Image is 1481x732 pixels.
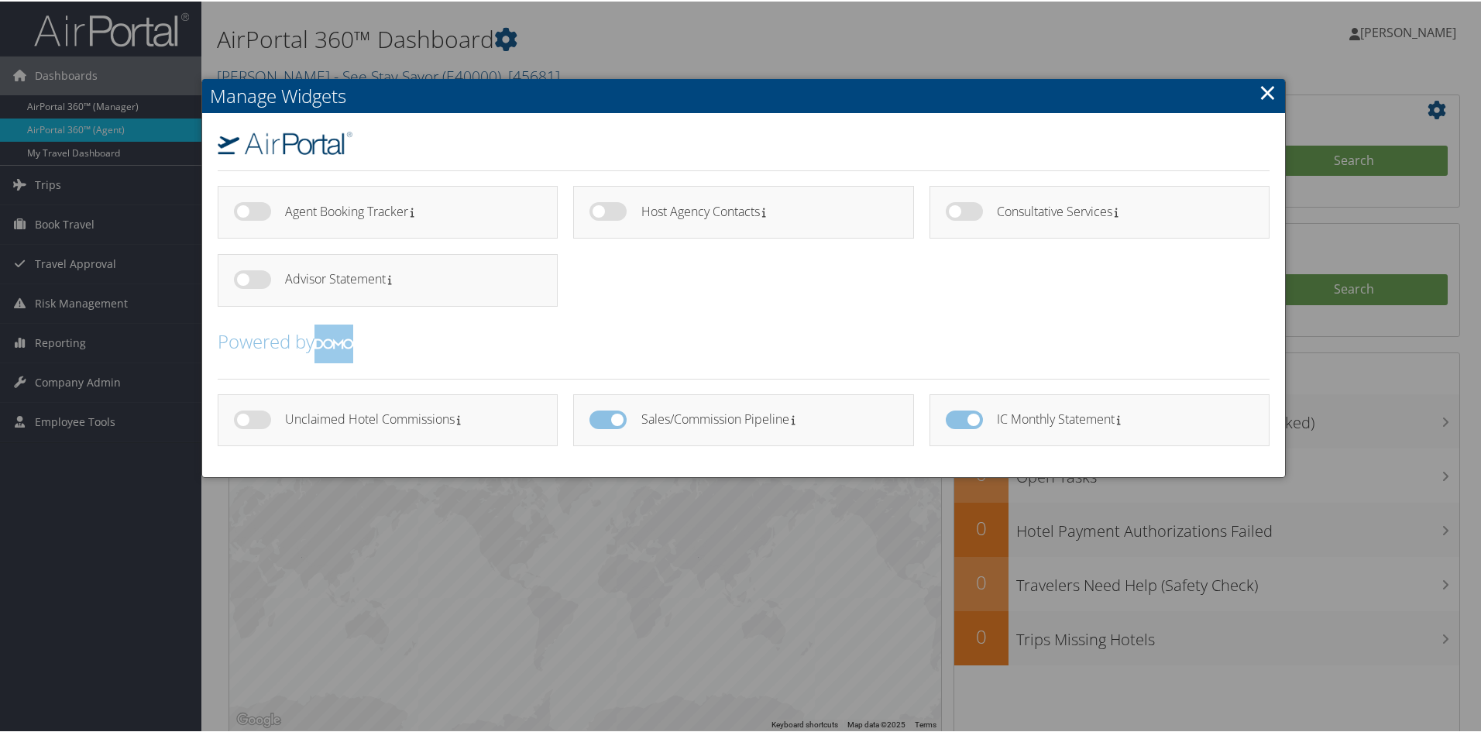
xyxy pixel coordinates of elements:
[218,130,352,153] img: airportal-logo.png
[285,411,530,424] h4: Unclaimed Hotel Commissions
[314,323,353,362] img: domo-logo.png
[285,271,530,284] h4: Advisor Statement
[1259,75,1277,106] a: Close
[997,411,1242,424] h4: IC Monthly Statement
[641,204,886,217] h4: Host Agency Contacts
[285,204,530,217] h4: Agent Booking Tracker
[218,323,1270,362] h2: Powered by
[641,411,886,424] h4: Sales/Commission Pipeline
[997,204,1242,217] h4: Consultative Services
[202,77,1285,112] h2: Manage Widgets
